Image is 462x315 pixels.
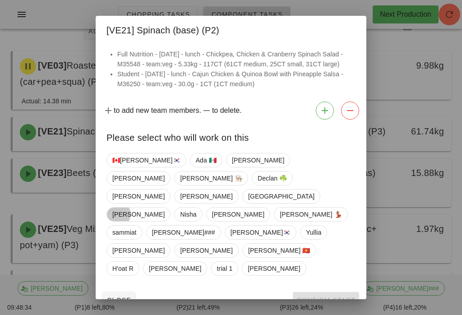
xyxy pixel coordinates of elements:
[96,16,366,42] div: [VE21] Spinach (base) (P2)
[217,262,232,275] span: trial 1
[112,226,137,239] span: sammiat
[117,69,356,89] li: Student - [DATE] - lunch - Cajun Chicken & Quinoa Bowl with Pineapple Salsa - M36250 - team:veg -...
[117,49,356,69] li: Full Nutrition - [DATE] - lunch - Chickpea, Chicken & Cranberry Spinach Salad - M35548 - team:veg...
[103,292,135,308] button: Close
[149,262,201,275] span: [PERSON_NAME]
[212,208,264,221] span: [PERSON_NAME]
[232,153,284,167] span: [PERSON_NAME]
[112,208,165,221] span: [PERSON_NAME]
[112,171,165,185] span: [PERSON_NAME]
[248,190,314,203] span: [GEOGRAPHIC_DATA]
[96,123,366,149] div: Please select who will work on this
[180,190,232,203] span: [PERSON_NAME]
[180,244,232,257] span: [PERSON_NAME]
[231,226,291,239] span: [PERSON_NAME]🇰🇷
[112,262,134,275] span: H'oat R
[106,296,131,304] span: Close
[180,171,242,185] span: [PERSON_NAME] 👨🏼‍🍳
[96,98,366,123] div: to add new team members. to delete.
[112,153,180,167] span: 🇨🇦[PERSON_NAME]🇰🇷
[196,153,217,167] span: Ada 🇲🇽
[258,171,287,185] span: Declan ☘️
[280,208,342,221] span: [PERSON_NAME] 💃🏽
[306,226,321,239] span: Yullia
[112,244,165,257] span: [PERSON_NAME]
[180,208,196,221] span: Nisha
[248,262,300,275] span: [PERSON_NAME]
[248,244,310,257] span: [PERSON_NAME] 🇻🇳
[112,190,165,203] span: [PERSON_NAME]
[152,226,215,239] span: [PERSON_NAME]###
